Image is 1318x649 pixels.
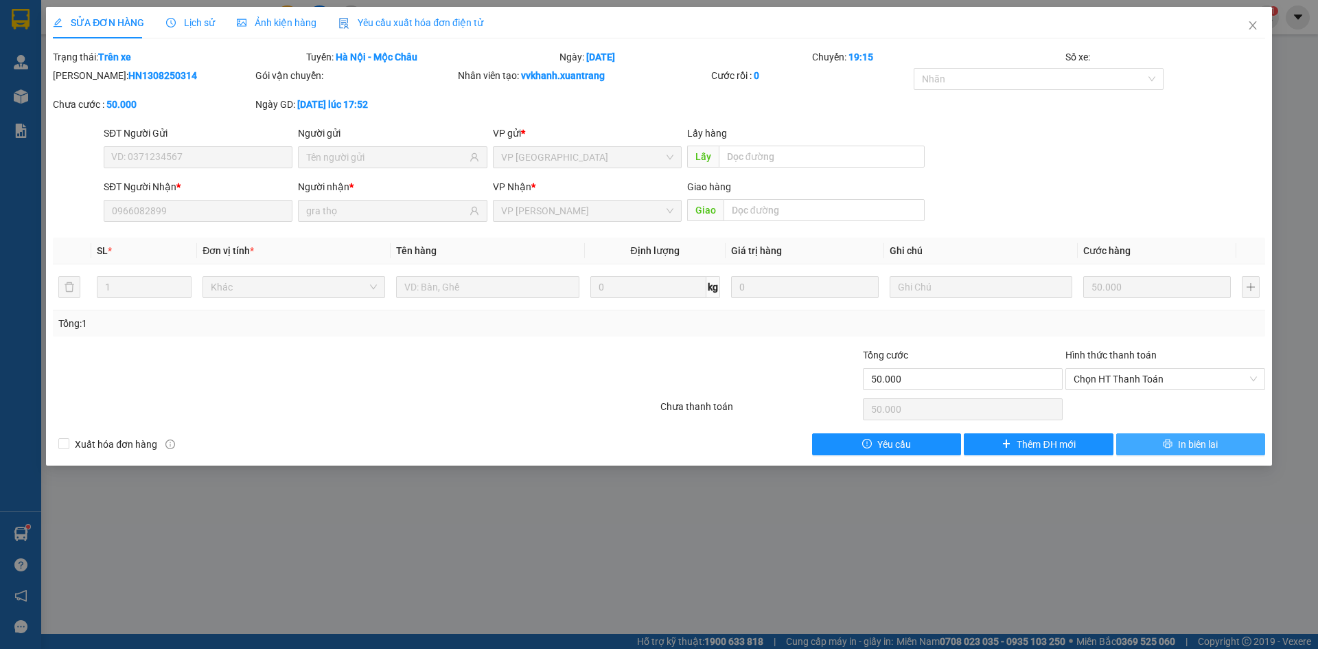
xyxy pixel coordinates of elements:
span: exclamation-circle [862,439,872,450]
span: printer [1163,439,1172,450]
span: Tên hàng [396,245,437,256]
span: SL [97,245,108,256]
span: Khác [211,277,377,297]
span: Lấy hàng [687,128,727,139]
button: printerIn biên lai [1116,433,1265,455]
span: In biên lai [1178,437,1218,452]
span: Cước hàng [1083,245,1131,256]
label: Hình thức thanh toán [1065,350,1157,361]
img: icon [338,18,349,29]
div: Tuyến: [305,49,558,65]
span: user [470,206,479,216]
div: Trạng thái: [51,49,305,65]
b: HN1308250314 [128,70,197,81]
span: Thêm ĐH mới [1017,437,1075,452]
div: Chuyến: [811,49,1064,65]
button: Close [1234,7,1272,45]
span: close [1247,20,1258,31]
div: Người nhận [298,179,487,194]
span: clock-circle [166,18,176,27]
div: Cước rồi : [711,68,911,83]
button: plus [1242,276,1260,298]
span: Giá trị hàng [731,245,782,256]
span: Định lượng [631,245,680,256]
span: user [470,152,479,162]
span: SỬA ĐƠN HÀNG [53,17,144,28]
span: picture [237,18,246,27]
div: Số xe: [1064,49,1267,65]
b: [DATE] [586,52,615,62]
button: plusThêm ĐH mới [964,433,1113,455]
span: Đơn vị tính [203,245,254,256]
div: Chưa thanh toán [659,399,862,423]
span: Lịch sử [166,17,215,28]
span: Ảnh kiện hàng [237,17,316,28]
input: VD: Bàn, Ghế [396,276,579,298]
div: VP gửi [493,126,682,141]
div: Nhân viên tạo: [458,68,708,83]
span: Giao hàng [687,181,731,192]
input: Dọc đường [724,199,925,221]
span: Tổng cước [863,350,908,361]
b: Trên xe [98,52,131,62]
span: edit [53,18,62,27]
div: SĐT Người Nhận [104,179,292,194]
input: 0 [731,276,879,298]
input: Ghi Chú [890,276,1072,298]
b: 0 [754,70,759,81]
input: 0 [1083,276,1231,298]
div: Chưa cước : [53,97,253,112]
span: Yêu cầu xuất hóa đơn điện tử [338,17,483,28]
div: SĐT Người Gửi [104,126,292,141]
span: Yêu cầu [877,437,911,452]
span: VP HÀ NỘI [501,147,673,168]
span: Chọn HT Thanh Toán [1074,369,1257,389]
div: Gói vận chuyển: [255,68,455,83]
span: plus [1002,439,1011,450]
div: Tổng: 1 [58,316,509,331]
div: Ngày: [558,49,811,65]
span: Lấy [687,146,719,168]
span: VP MỘC CHÂU [501,201,673,221]
span: info-circle [165,440,175,449]
b: vvkhanh.xuantrang [521,70,605,81]
b: Hà Nội - Mộc Châu [336,52,417,62]
span: VP Nhận [493,181,531,192]
div: [PERSON_NAME]: [53,68,253,83]
span: kg [706,276,720,298]
button: delete [58,276,80,298]
div: Ngày GD: [255,97,455,112]
div: Người gửi [298,126,487,141]
b: 19:15 [848,52,873,62]
th: Ghi chú [884,238,1078,264]
b: 50.000 [106,99,137,110]
span: Xuất hóa đơn hàng [69,437,163,452]
b: [DATE] lúc 17:52 [297,99,368,110]
button: exclamation-circleYêu cầu [812,433,961,455]
input: Tên người nhận [306,203,466,218]
input: Dọc đường [719,146,925,168]
span: Giao [687,199,724,221]
input: Tên người gửi [306,150,466,165]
